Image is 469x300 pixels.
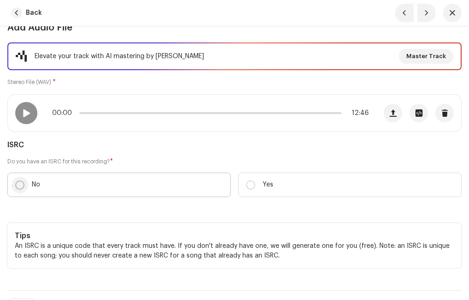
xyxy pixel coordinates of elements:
div: Elevate your track with AI mastering by [PERSON_NAME] [35,51,204,62]
h5: ISRC [7,139,462,150]
span: Master Track [406,47,446,66]
button: Back [7,4,49,22]
h3: Add Audio File [7,20,462,35]
label: Do you have an ISRC for this recording? [7,158,462,165]
p: Yes [263,180,273,190]
span: 12:46 [345,109,369,117]
h5: Tips [15,230,454,241]
button: Master Track [399,49,453,64]
span: Back [26,4,42,22]
small: Stereo File (WAV) [7,79,51,85]
p: An ISRC is a unique code that every track must have. If you don't already have one, we will gener... [15,241,454,261]
p: No [32,180,40,190]
span: 00:00 [52,109,76,117]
